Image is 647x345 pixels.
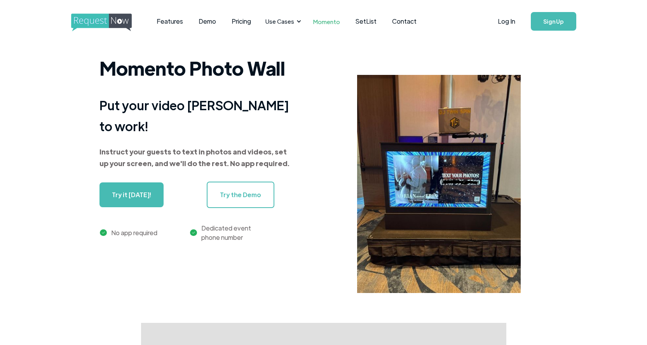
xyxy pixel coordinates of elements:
[71,14,146,31] img: requestnow logo
[265,17,294,26] div: Use Cases
[261,9,303,33] div: Use Cases
[99,182,164,207] a: Try it [DATE]!
[531,12,576,31] a: Sign Up
[149,9,191,33] a: Features
[71,14,129,29] a: home
[190,229,197,236] img: green checkmark
[224,9,259,33] a: Pricing
[357,75,521,293] img: iphone screenshot of usage
[191,9,224,33] a: Demo
[111,228,157,238] div: No app required
[348,9,384,33] a: SetList
[207,182,274,208] a: Try the Demo
[99,147,289,168] strong: Instruct your guests to text in photos and videos, set up your screen, and we'll do the rest. No ...
[384,9,424,33] a: Contact
[490,8,523,35] a: Log In
[305,10,348,33] a: Momento
[99,97,289,134] strong: Put your video [PERSON_NAME] to work!
[100,229,106,236] img: green check
[99,52,294,83] h1: Momento Photo Wall
[201,224,251,242] div: Dedicated event phone number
